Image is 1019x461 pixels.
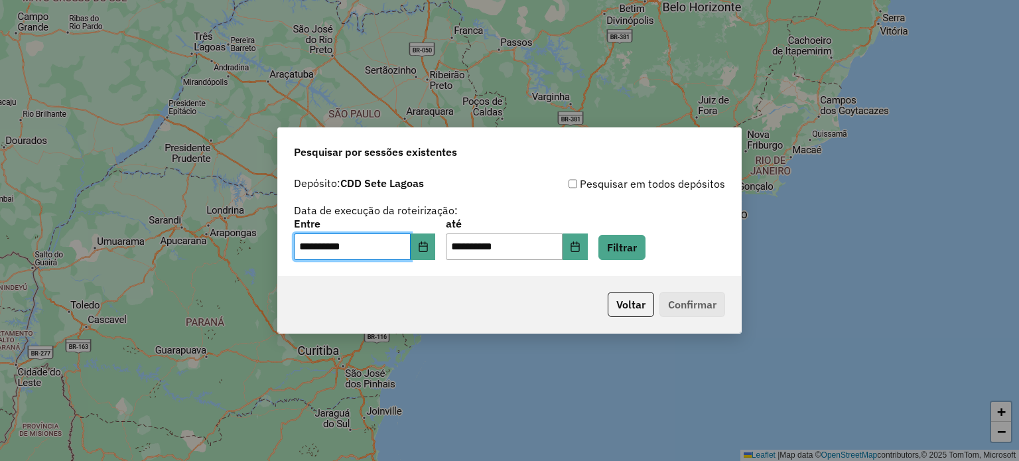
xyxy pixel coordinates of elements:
[509,176,725,192] div: Pesquisar em todos depósitos
[411,233,436,260] button: Choose Date
[563,233,588,260] button: Choose Date
[294,216,435,231] label: Entre
[446,216,587,231] label: até
[340,176,424,190] strong: CDD Sete Lagoas
[608,292,654,317] button: Voltar
[294,144,457,160] span: Pesquisar por sessões existentes
[294,202,458,218] label: Data de execução da roteirização:
[598,235,645,260] button: Filtrar
[294,175,424,191] label: Depósito:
